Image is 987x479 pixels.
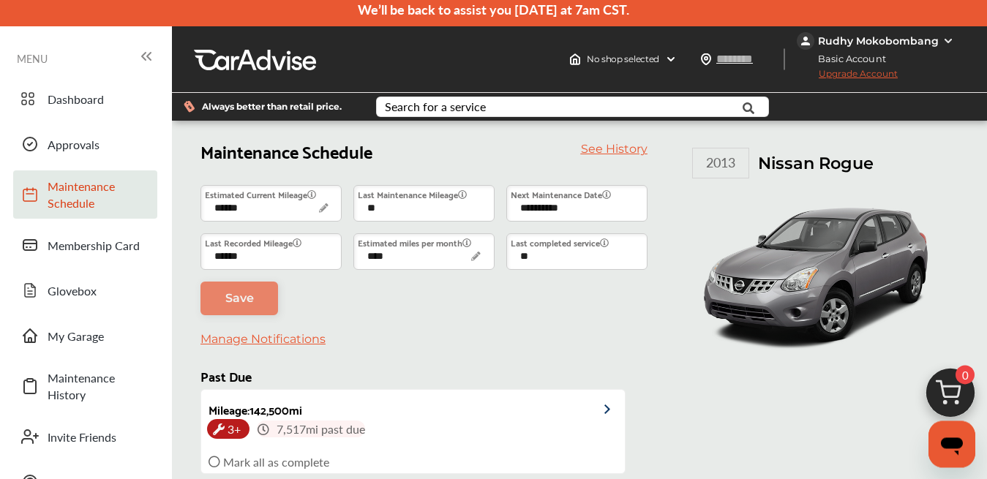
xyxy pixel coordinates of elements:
[818,34,939,48] div: Rudhy Mokobombang
[48,328,150,344] span: My Garage
[13,226,157,264] a: Membership Card
[665,53,677,65] img: header-down-arrow.9dd2ce7d.svg
[13,80,157,118] a: Dashboard
[225,418,244,440] span: 3+
[915,361,986,431] img: cart_icon.3d0951e8.svg
[200,282,278,315] a: Save
[511,186,611,202] label: Next Maintenance Date
[385,101,486,113] div: Search for a service
[17,53,48,64] span: MENU
[797,68,898,86] span: Upgrade Account
[274,420,365,437] span: 7,517 mi past due
[13,317,157,355] a: My Garage
[569,53,581,65] img: header-home-logo.8d720a4f.svg
[48,282,150,299] span: Glovebox
[13,271,157,309] a: Glovebox
[184,100,195,113] img: dollor_label_vector.a70140d1.svg
[201,390,302,419] div: Mileage : 142,500 mi
[942,35,954,47] img: WGsFRI8htEPBVLJbROoPRyZpYNWhNONpIPPETTm6eUC0GeLEiAAAAAElFTkSuQmCC
[202,102,342,111] span: Always better than retail price.
[798,51,897,67] span: Basic Account
[13,125,157,163] a: Approvals
[581,142,648,156] a: See History
[956,365,975,384] span: 0
[48,429,150,445] span: Invite Friends
[13,170,157,219] a: Maintenance Schedule
[48,91,150,108] span: Dashboard
[225,291,254,305] span: Save
[13,362,157,410] a: Maintenance History
[205,186,316,202] label: Estimated Current Mileage
[511,235,609,250] label: Last completed service
[200,332,326,346] a: Manage Notifications
[358,235,471,250] label: Estimated miles per month
[200,140,372,162] h1: Maintenance Schedule
[797,32,814,50] img: jVpblrzwTbfkPYzPPzSLxeg0AAAAASUVORK5CYII=
[784,48,785,70] img: header-divider.bc55588e.svg
[692,148,749,178] div: 2013
[48,178,150,211] span: Maintenance Schedule
[200,364,252,387] span: Past Due
[358,186,467,202] label: Last Maintenance Mileage
[928,420,975,467] iframe: Button to launch messaging window
[695,184,936,365] img: 8257_st0640_046.jpg
[205,235,301,250] label: Last Recorded Mileage
[758,153,874,173] h1: Nissan Rogue
[604,404,625,415] img: grCAAAAAElFTkSuQmCC
[13,418,157,456] a: Invite Friends
[587,53,659,65] span: No shop selected
[48,369,150,403] span: Maintenance History
[223,453,329,470] span: Mark all as complete
[201,390,625,450] a: Mileage:142,500mi3+ 7,517mi past due
[48,136,150,153] span: Approvals
[48,237,150,254] span: Membership Card
[700,53,712,65] img: location_vector.a44bc228.svg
